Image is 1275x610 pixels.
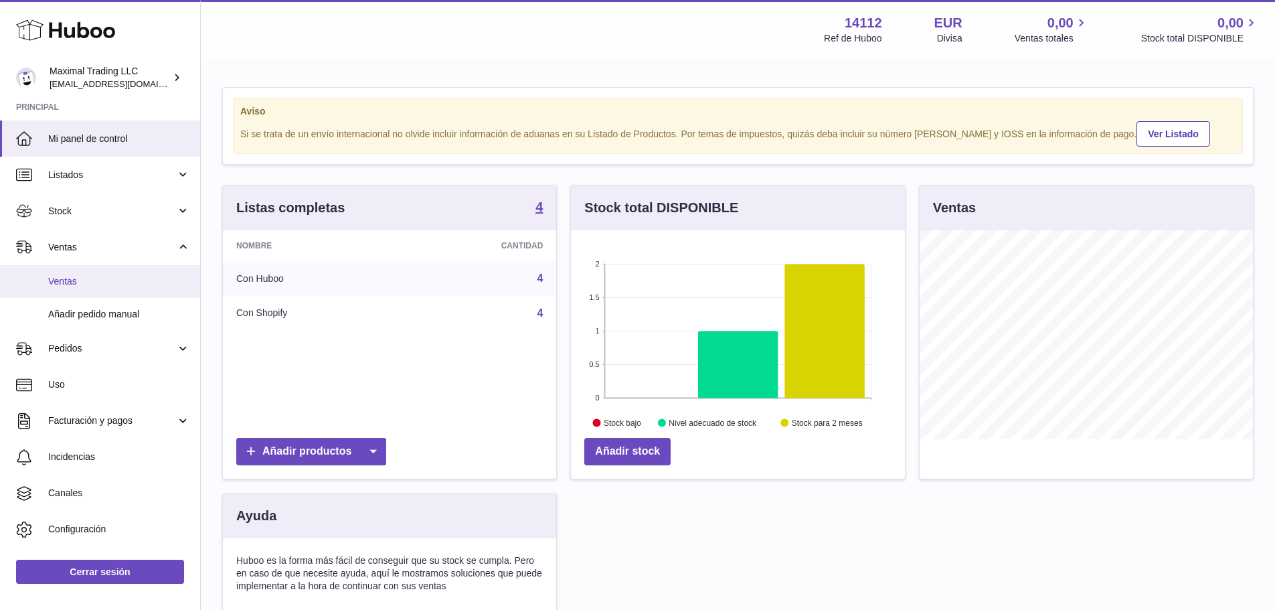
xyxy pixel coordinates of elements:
span: 0,00 [1217,14,1244,32]
h3: Listas completas [236,199,345,217]
text: Stock bajo [604,418,641,428]
a: Añadir stock [584,438,671,465]
p: Huboo es la forma más fácil de conseguir que su stock se cumpla. Pero en caso de que necesite ayu... [236,554,543,593]
strong: Aviso [240,105,1236,118]
h3: Ayuda [236,507,276,525]
a: 0,00 Ventas totales [1015,14,1089,45]
td: Con Huboo [223,261,400,296]
div: Ref de Huboo [824,32,881,45]
span: Stock total DISPONIBLE [1141,32,1259,45]
span: Ventas totales [1015,32,1089,45]
span: Canales [48,487,190,500]
h3: Stock total DISPONIBLE [584,199,738,217]
h3: Ventas [933,199,976,217]
a: 4 [537,307,543,319]
text: 1 [596,327,600,335]
img: internalAdmin-14112@internal.huboo.com [16,68,36,88]
strong: 14112 [845,14,882,32]
span: Mi panel de control [48,133,190,145]
span: Configuración [48,523,190,536]
a: Cerrar sesión [16,560,184,584]
span: Listados [48,169,176,181]
a: Añadir productos [236,438,386,465]
text: 0.5 [590,360,600,368]
th: Nombre [223,230,400,261]
span: 0,00 [1047,14,1074,32]
a: Ver Listado [1136,121,1209,147]
span: Uso [48,378,190,391]
text: Stock para 2 meses [792,418,863,428]
a: 4 [535,200,543,216]
a: 4 [537,273,543,284]
text: 0 [596,394,600,402]
strong: 4 [535,200,543,214]
td: Con Shopify [223,296,400,331]
div: Maximal Trading LLC [50,65,170,90]
span: Ventas [48,241,176,254]
th: Cantidad [400,230,557,261]
strong: EUR [934,14,962,32]
span: Ventas [48,275,190,288]
text: Nivel adecuado de stock [669,418,758,428]
text: 2 [596,260,600,268]
a: 0,00 Stock total DISPONIBLE [1141,14,1259,45]
span: Facturación y pagos [48,414,176,427]
div: Si se trata de un envío internacional no olvide incluir información de aduanas en su Listado de P... [240,119,1236,147]
div: Divisa [937,32,962,45]
span: Stock [48,205,176,218]
text: 1.5 [590,293,600,301]
span: [EMAIL_ADDRESS][DOMAIN_NAME] [50,78,197,89]
span: Incidencias [48,451,190,463]
span: Pedidos [48,342,176,355]
span: Añadir pedido manual [48,308,190,321]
